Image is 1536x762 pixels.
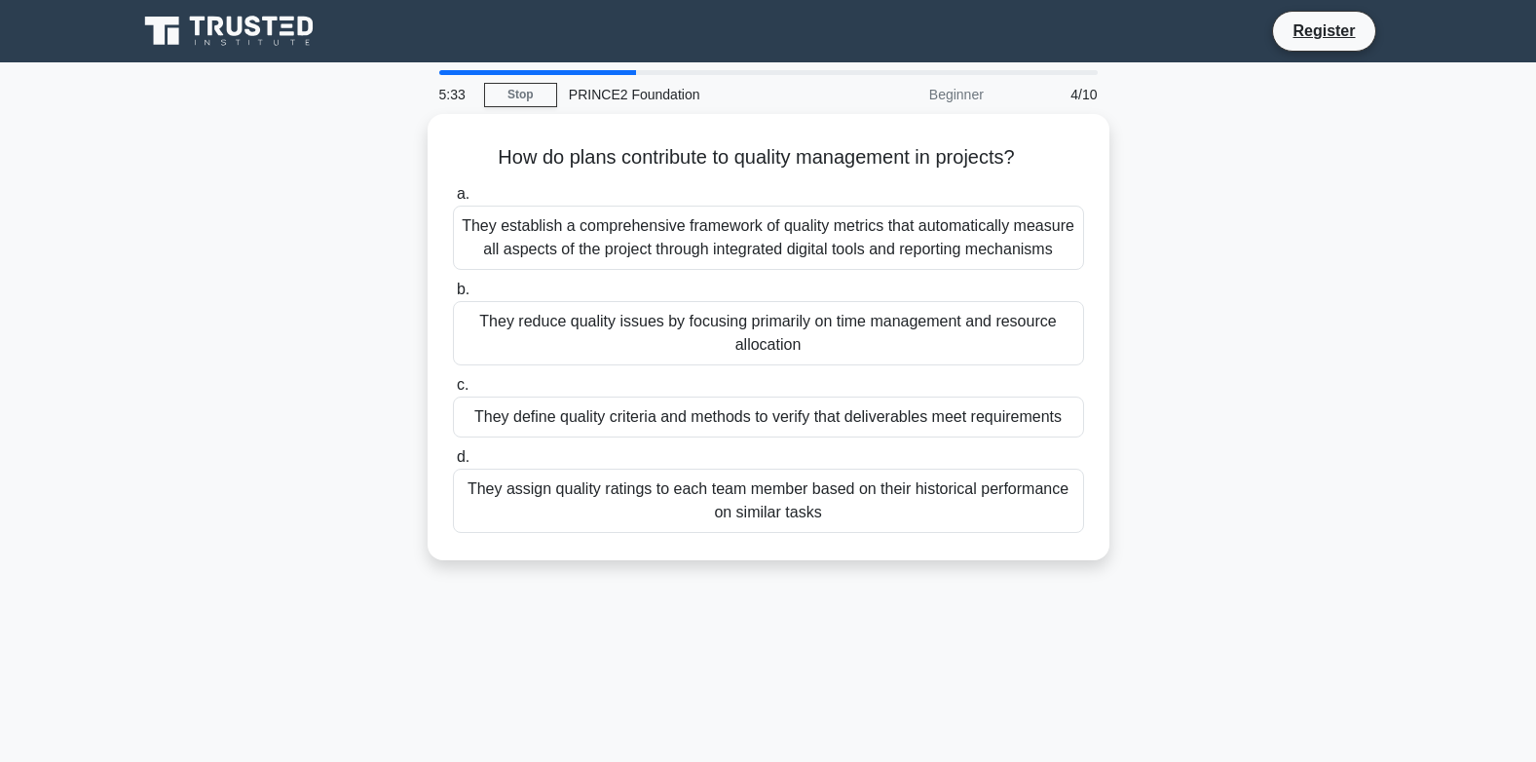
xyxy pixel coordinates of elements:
[453,397,1084,438] div: They define quality criteria and methods to verify that deliverables meet requirements
[457,281,469,297] span: b.
[484,83,557,107] a: Stop
[457,376,468,393] span: c.
[457,448,469,465] span: d.
[557,75,825,114] div: PRINCE2 Foundation
[995,75,1109,114] div: 4/10
[457,185,469,202] span: a.
[428,75,484,114] div: 5:33
[825,75,995,114] div: Beginner
[453,206,1084,270] div: They establish a comprehensive framework of quality metrics that automatically measure all aspect...
[451,145,1086,171] h5: How do plans contribute to quality management in projects?
[453,301,1084,365] div: They reduce quality issues by focusing primarily on time management and resource allocation
[453,469,1084,533] div: They assign quality ratings to each team member based on their historical performance on similar ...
[1281,19,1367,43] a: Register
